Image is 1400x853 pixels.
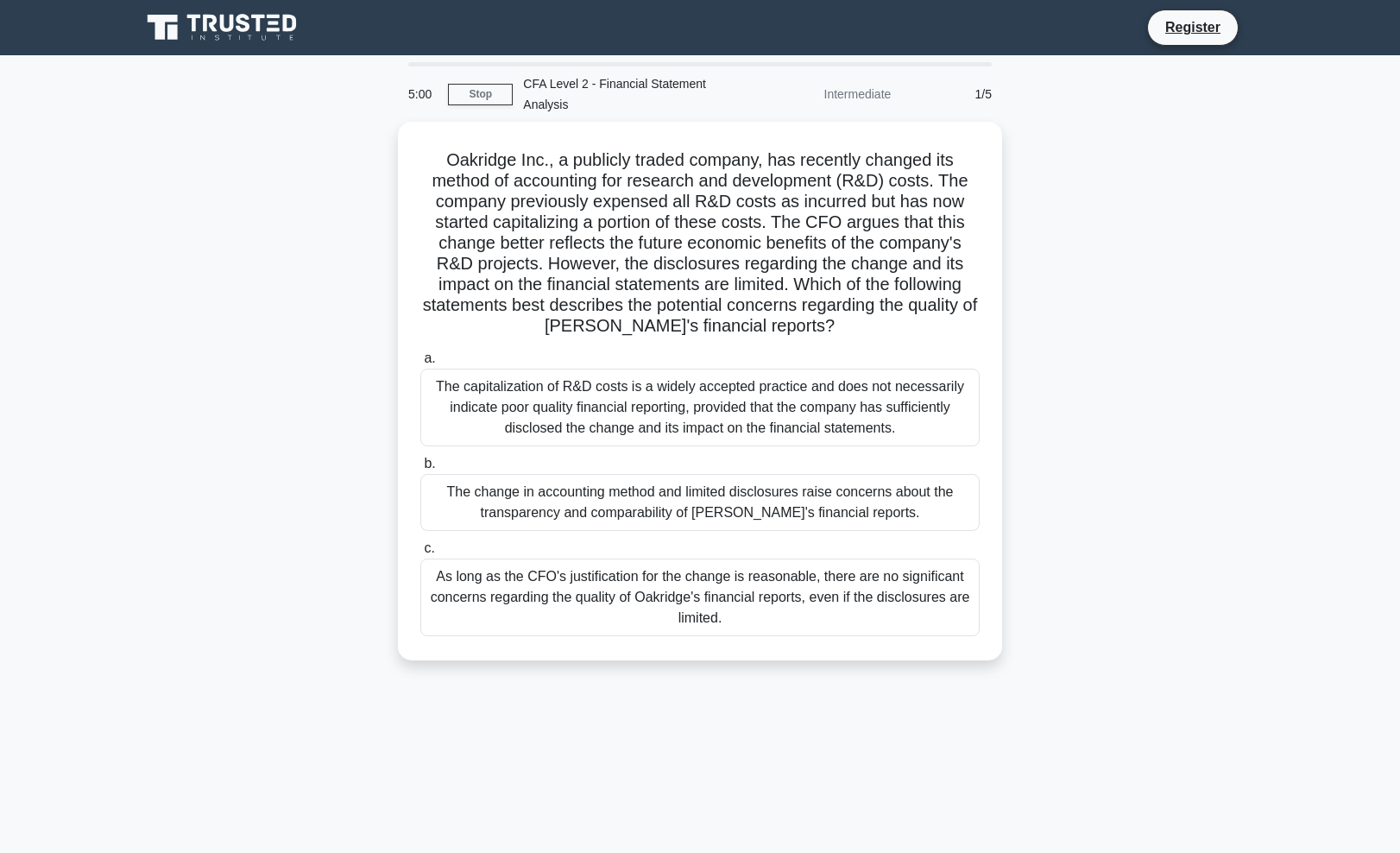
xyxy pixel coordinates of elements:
div: Intermediate [750,77,901,111]
span: b. [424,456,435,471]
span: c. [424,540,434,555]
div: As long as the CFO's justification for the change is reasonable, there are no significant concern... [420,559,980,636]
a: Register [1155,16,1231,38]
a: Stop [448,84,513,105]
div: The change in accounting method and limited disclosures raise concerns about the transparency and... [420,474,980,531]
div: 1/5 [901,77,1002,111]
h5: Oakridge Inc., a publicly traded company, has recently changed its method of accounting for resea... [419,149,981,338]
div: The capitalization of R&D costs is a widely accepted practice and does not necessarily indicate p... [420,369,980,446]
div: CFA Level 2 - Financial Statement Analysis [513,66,750,122]
span: a. [424,351,435,365]
div: 5:00 [398,77,448,111]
